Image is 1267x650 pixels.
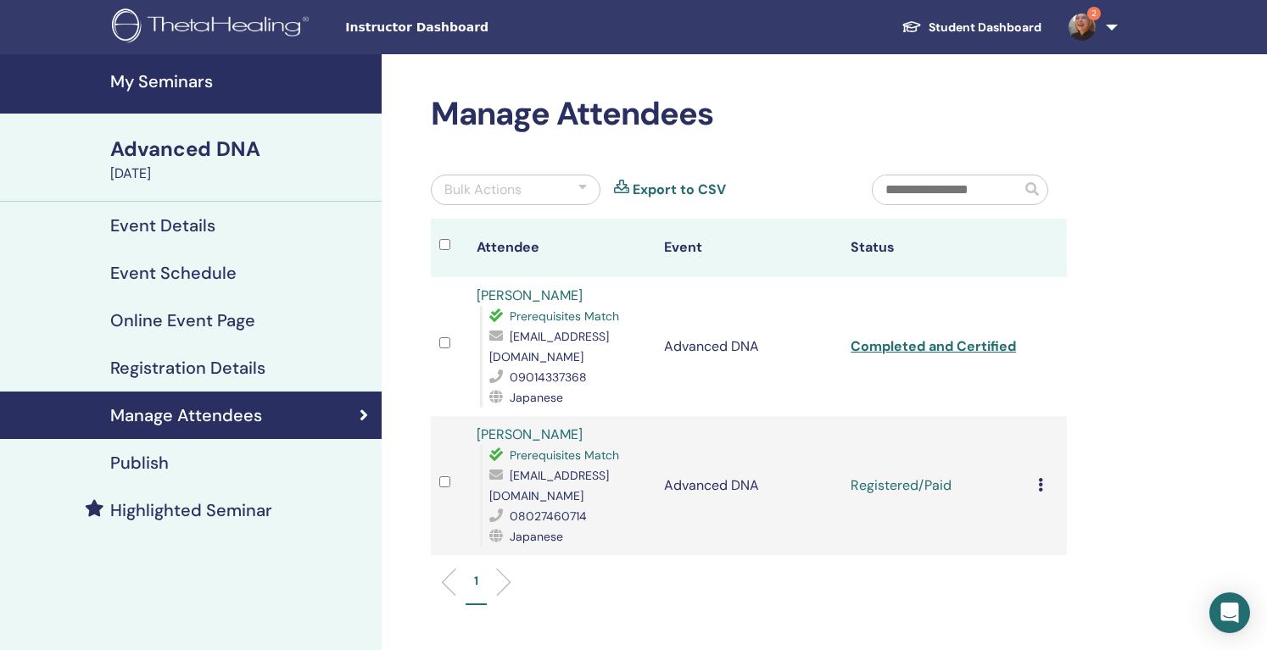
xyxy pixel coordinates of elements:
[477,425,583,443] a: [PERSON_NAME]
[656,277,843,416] td: Advanced DNA
[110,135,371,164] div: Advanced DNA
[489,468,609,503] span: [EMAIL_ADDRESS][DOMAIN_NAME]
[510,369,587,385] span: 09014337368
[888,12,1055,43] a: Student Dashboard
[901,19,922,34] img: graduation-cap-white.svg
[110,358,265,378] h4: Registration Details
[110,453,169,473] h4: Publish
[842,219,1030,277] th: Status
[510,529,563,544] span: Japanese
[110,500,272,520] h4: Highlighted Seminar
[444,180,522,200] div: Bulk Actions
[431,95,1067,134] h2: Manage Attendees
[477,286,583,304] a: [PERSON_NAME]
[110,164,371,184] div: [DATE]
[110,405,262,425] h4: Manage Attendees
[100,135,382,184] a: Advanced DNA[DATE]
[1087,7,1101,20] span: 2
[510,447,619,463] span: Prerequisites Match
[1209,592,1250,633] div: Open Intercom Messenger
[510,508,587,524] span: 08027460714
[656,416,843,555] td: Advanced DNA
[345,19,600,36] span: Instructor Dashboard
[1069,14,1096,41] img: default.jpg
[110,215,215,236] h4: Event Details
[110,71,371,92] h4: My Seminars
[489,329,609,364] span: [EMAIL_ADDRESS][DOMAIN_NAME]
[851,337,1016,355] a: Completed and Certified
[510,308,619,324] span: Prerequisites Match
[633,180,726,200] a: Export to CSV
[468,219,656,277] th: Attendee
[474,572,478,590] p: 1
[110,263,237,283] h4: Event Schedule
[110,310,255,331] h4: Online Event Page
[112,8,315,47] img: logo.png
[510,390,563,405] span: Japanese
[656,219,843,277] th: Event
